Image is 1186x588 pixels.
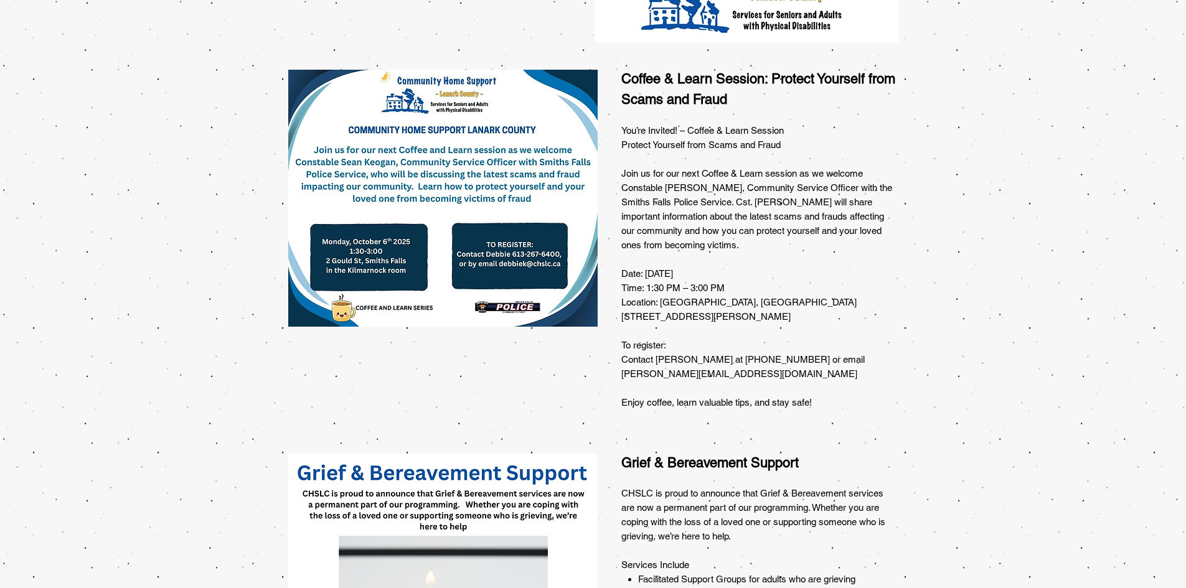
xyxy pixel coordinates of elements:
[288,70,598,327] img: lunchandlearn_october2025.jpg
[621,125,892,408] span: You’re Invited! – Coffee & Learn Session Protect Yourself from Scams and Fraud Join us for our ne...
[621,559,689,570] span: Services Include
[621,71,895,107] span: Coffee & Learn Session: Protect Yourself from Scams and Fraud
[638,574,855,584] span: Facilitated Support Groups for adults who are grieving
[621,488,885,541] span: CHSLC is proud to announce that Grief & Bereavement services are now a permanent part of our prog...
[621,455,799,470] span: Grief & Bereavement Support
